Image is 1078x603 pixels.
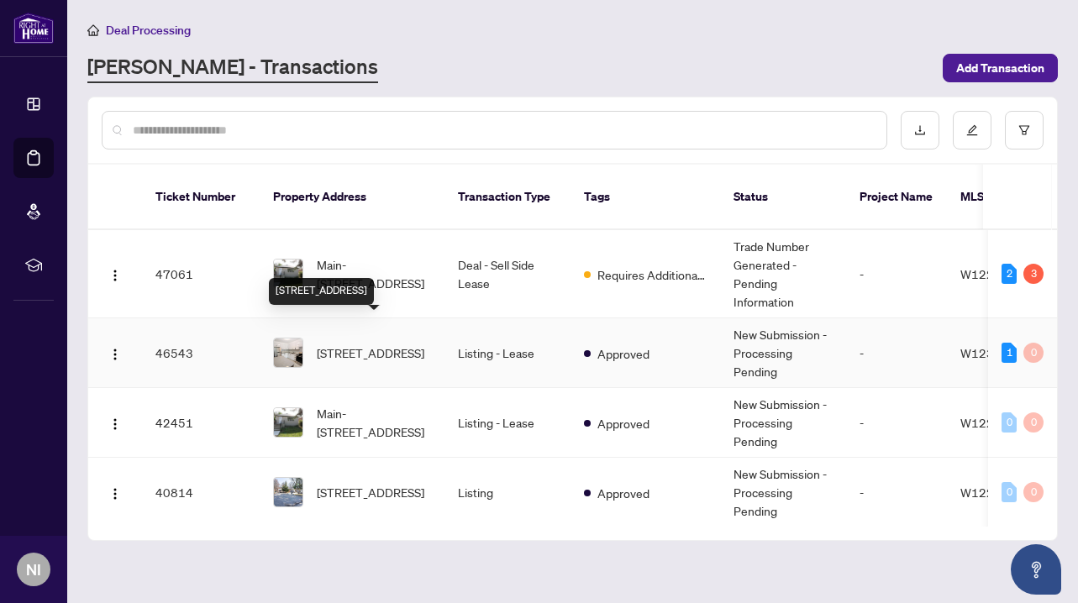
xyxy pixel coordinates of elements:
th: MLS # [947,165,1048,230]
span: W12239063 [960,485,1032,500]
td: Deal - Sell Side Lease [444,230,571,318]
th: Transaction Type [444,165,571,230]
td: Listing - Lease [444,388,571,458]
button: edit [953,111,991,149]
td: Listing [444,458,571,527]
span: NI [26,558,41,581]
img: logo [13,13,54,44]
a: [PERSON_NAME] - Transactions [87,53,378,83]
div: 2 [1002,264,1017,284]
div: 0 [1023,482,1044,502]
span: edit [966,124,978,136]
span: Main-[STREET_ADDRESS] [317,404,431,441]
span: W12256186 [960,415,1032,430]
button: Logo [102,339,129,366]
td: 47061 [142,230,260,318]
button: Logo [102,409,129,436]
button: Logo [102,479,129,506]
td: 46543 [142,318,260,388]
div: 0 [1002,412,1017,433]
span: Approved [597,414,649,433]
div: 1 [1002,343,1017,363]
td: New Submission - Processing Pending [720,318,846,388]
span: [STREET_ADDRESS] [317,343,424,362]
img: thumbnail-img [274,408,302,437]
td: - [846,318,947,388]
span: Add Transaction [956,55,1044,81]
th: Ticket Number [142,165,260,230]
img: Logo [108,487,122,501]
div: 0 [1023,343,1044,363]
button: Open asap [1011,544,1061,595]
button: Logo [102,260,129,287]
span: [STREET_ADDRESS] [317,483,424,501]
th: Tags [571,165,720,230]
th: Property Address [260,165,444,230]
td: 40814 [142,458,260,527]
button: filter [1005,111,1044,149]
span: filter [1018,124,1030,136]
div: [STREET_ADDRESS] [269,278,374,305]
span: W12256186 [960,266,1032,281]
img: Logo [108,348,122,361]
span: download [914,124,926,136]
td: New Submission - Processing Pending [720,458,846,527]
td: - [846,388,947,458]
td: Listing - Lease [444,318,571,388]
span: Approved [597,344,649,363]
th: Status [720,165,846,230]
td: - [846,230,947,318]
img: Logo [108,417,122,431]
button: download [901,111,939,149]
span: Deal Processing [106,23,191,38]
span: Approved [597,484,649,502]
td: Trade Number Generated - Pending Information [720,230,846,318]
button: Add Transaction [943,54,1058,82]
div: 3 [1023,264,1044,284]
span: home [87,24,99,36]
td: - [846,458,947,527]
td: 42451 [142,388,260,458]
span: Requires Additional Docs [597,265,707,284]
span: W12312108 [960,345,1032,360]
img: Logo [108,269,122,282]
div: 0 [1023,412,1044,433]
span: Main-[STREET_ADDRESS] [317,255,431,292]
img: thumbnail-img [274,260,302,288]
img: thumbnail-img [274,338,302,367]
th: Project Name [846,165,947,230]
img: thumbnail-img [274,478,302,506]
td: New Submission - Processing Pending [720,388,846,458]
div: 0 [1002,482,1017,502]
